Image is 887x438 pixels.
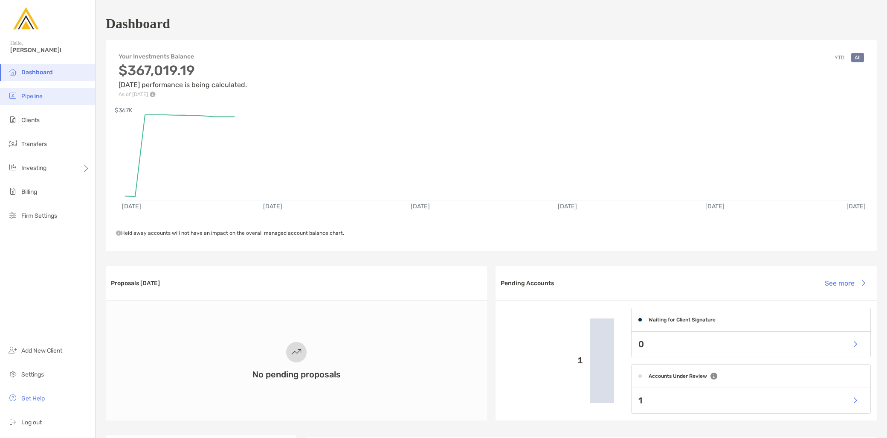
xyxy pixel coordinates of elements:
img: add_new_client icon [8,345,18,355]
button: YTD [831,53,848,62]
img: billing icon [8,186,18,196]
img: firm-settings icon [8,210,18,220]
span: Get Help [21,395,45,402]
span: Investing [21,164,46,172]
div: [DATE] performance is being calculated. [119,62,247,97]
img: logout icon [8,417,18,427]
button: All [851,53,864,62]
span: Firm Settings [21,212,57,219]
h3: Pending Accounts [501,280,554,287]
img: transfers icon [8,138,18,149]
p: 0 [638,339,644,350]
span: Held away accounts will not have an impact on the overall managed account balance chart. [116,230,344,236]
span: [PERSON_NAME]! [10,47,90,54]
span: Pipeline [21,93,43,100]
span: Add New Client [21,347,62,354]
p: 1 [638,395,642,406]
span: Billing [21,188,37,196]
span: Clients [21,117,40,124]
img: clients icon [8,114,18,125]
h3: Proposals [DATE] [111,280,160,287]
img: dashboard icon [8,67,18,77]
img: settings icon [8,369,18,379]
span: Settings [21,371,44,378]
text: [DATE] [846,203,866,210]
p: 1 [502,355,583,366]
p: As of [DATE] [119,91,247,97]
text: [DATE] [122,203,141,210]
img: Performance Info [150,91,156,97]
h1: Dashboard [106,16,170,32]
h4: Waiting for Client Signature [649,317,716,323]
h4: Accounts Under Review [649,373,707,379]
span: Transfers [21,140,47,148]
img: get-help icon [8,393,18,403]
h3: No pending proposals [252,369,341,380]
span: Log out [21,419,42,426]
h4: Your Investments Balance [119,53,247,60]
text: [DATE] [411,203,430,210]
h3: $367,019.19 [119,62,247,79]
img: pipeline icon [8,91,18,101]
text: [DATE] [705,203,725,210]
text: [DATE] [263,203,282,210]
text: [DATE] [558,203,577,210]
img: investing icon [8,162,18,172]
button: See more [818,274,872,292]
text: $367K [115,107,133,114]
img: Zoe Logo [10,3,41,34]
span: Dashboard [21,69,53,76]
